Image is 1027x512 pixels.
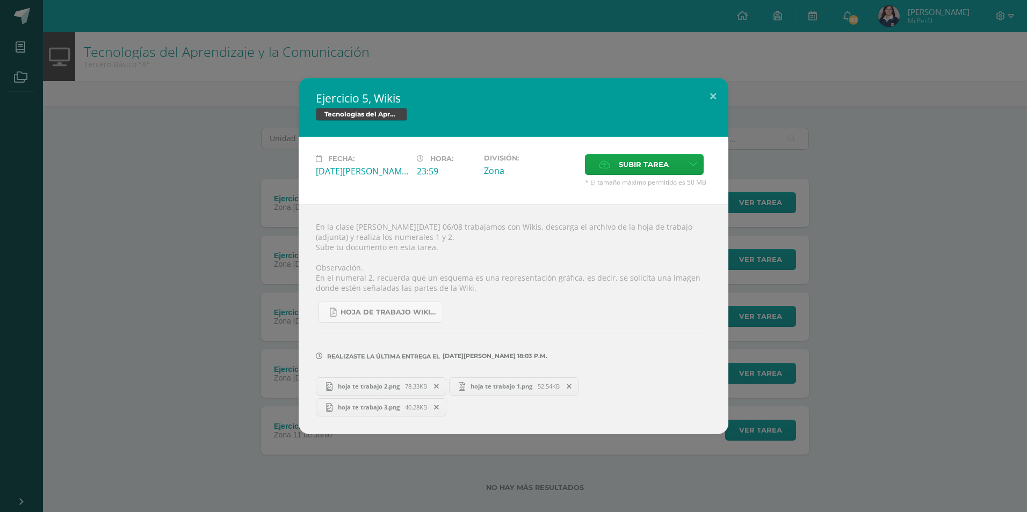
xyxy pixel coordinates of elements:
[440,356,547,356] span: [DATE][PERSON_NAME] 18:03 p.m.
[449,377,580,396] a: hoja te trabajo 1.png 52.54KB
[465,382,538,390] span: hoja te trabajo 1.png
[332,403,405,411] span: hoja te trabajo 3.png
[484,165,576,177] div: Zona
[316,398,446,416] a: hoja te trabajo 3.png 40.28KB
[428,381,446,392] span: Remover entrega
[341,308,437,317] span: Hoja de trabajo Wikis.pdf
[417,165,475,177] div: 23:59
[327,353,440,360] span: Realizaste la última entrega el
[405,382,427,390] span: 78.33KB
[560,381,578,392] span: Remover entrega
[405,403,427,411] span: 40.28KB
[316,108,407,121] span: Tecnologías del Aprendizaje y la Comunicación
[698,78,728,114] button: Close (Esc)
[484,154,576,162] label: División:
[430,155,453,163] span: Hora:
[332,382,405,390] span: hoja te trabajo 2.png
[328,155,355,163] span: Fecha:
[299,204,728,434] div: En la clase [PERSON_NAME][DATE] 06/08 trabajamos con Wikis, descarga el archivo de la hoja de tra...
[316,377,446,396] a: hoja te trabajo 2.png 78.33KB
[316,165,408,177] div: [DATE][PERSON_NAME]
[538,382,560,390] span: 52.54KB
[316,91,711,106] h2: Ejercicio 5, Wikis
[319,302,443,323] a: Hoja de trabajo Wikis.pdf
[619,155,669,174] span: Subir tarea
[428,401,446,413] span: Remover entrega
[585,178,711,187] span: * El tamaño máximo permitido es 50 MB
